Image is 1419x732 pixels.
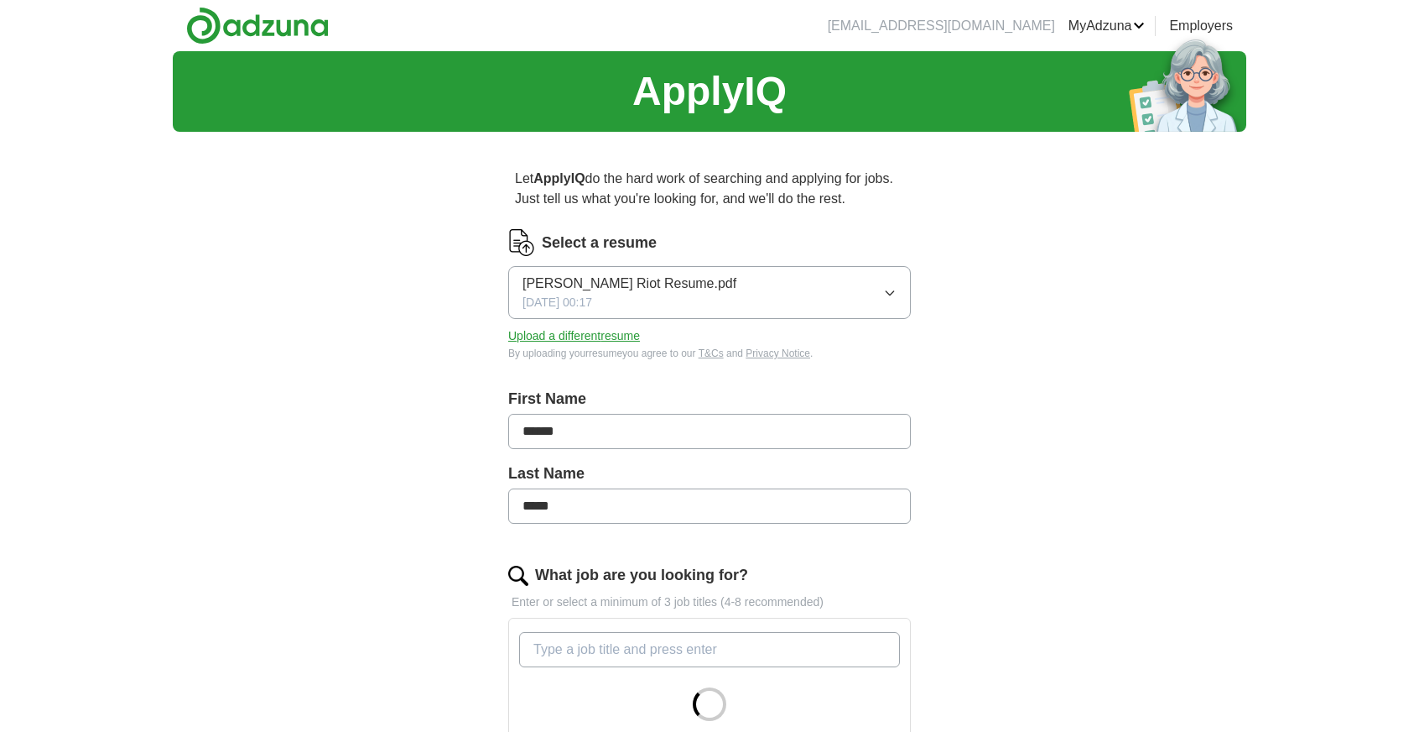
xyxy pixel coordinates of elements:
span: [DATE] 00:17 [522,294,592,311]
p: Let do the hard work of searching and applying for jobs. Just tell us what you're looking for, an... [508,162,911,216]
a: Employers [1169,16,1233,36]
img: CV Icon [508,229,535,256]
label: Last Name [508,463,911,485]
button: [PERSON_NAME] Riot Resume.pdf[DATE] 00:17 [508,266,911,319]
span: [PERSON_NAME] Riot Resume.pdf [522,274,736,294]
button: Upload a differentresume [508,327,640,345]
input: Type a job title and press enter [519,632,900,667]
img: Adzuna logo [186,7,329,44]
p: Enter or select a minimum of 3 job titles (4-8 recommended) [508,593,911,611]
li: [EMAIL_ADDRESS][DOMAIN_NAME] [828,16,1055,36]
img: search.png [508,566,528,586]
label: What job are you looking for? [535,564,748,587]
div: By uploading your resume you agree to our and . [508,346,911,361]
h1: ApplyIQ [632,61,787,122]
a: MyAdzuna [1068,16,1146,36]
label: Select a resume [542,232,657,254]
label: First Name [508,388,911,410]
strong: ApplyIQ [533,171,585,186]
a: Privacy Notice [746,348,810,359]
a: T&Cs [699,348,724,359]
